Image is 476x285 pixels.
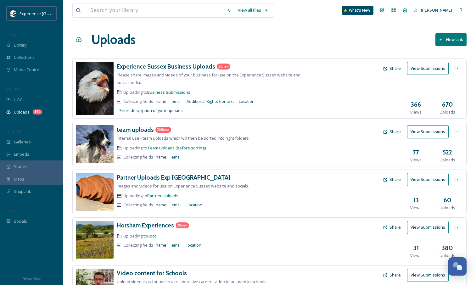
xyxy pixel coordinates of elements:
span: Uploads [440,157,455,163]
span: Upload video clips for use in a collaborative careers video to be used in schools [117,279,266,284]
span: internal use - team uploads which will then be sorted into right folders [117,135,249,141]
h1: Uploads [91,30,136,49]
span: Collecting fields [123,154,153,160]
span: Images and videos for use on Experience Sussex website and socials. [117,183,249,189]
span: email [171,242,182,248]
span: Stories [14,164,27,170]
h3: 31 [413,243,419,253]
span: SOCIALS [6,209,19,213]
span: WIDGETS [6,129,21,134]
h3: 670 [442,100,453,109]
img: e73d093c-0a51-4230-b27a-e4dd8c2c8d6a.jpg [76,173,114,211]
a: Partner Uploads Exp [GEOGRAPHIC_DATA] [117,173,231,182]
button: View Submissions [407,62,449,75]
h3: 522 [443,148,452,157]
a: View Submissions [407,62,452,75]
h3: 60 [444,196,451,205]
div: 50 new [217,64,230,70]
span: Media Centres [14,67,42,73]
a: View Submissions [407,269,452,282]
h3: 380 [442,243,453,253]
a: Video content for Schools [117,269,187,278]
button: Share [380,126,404,138]
a: team uploads [117,125,154,134]
span: Location [239,98,255,104]
span: email [171,202,182,208]
span: name [156,154,166,160]
button: View Submissions [407,125,449,138]
span: UGC [14,97,22,103]
span: name [156,202,166,208]
a: Experience Sussex Business Uploads [117,62,215,71]
span: Uploads [14,109,30,115]
a: Horsham Experiences [117,221,174,230]
span: Uploads [440,253,455,259]
img: 3d56995a-9a4e-476e-9333-e7dd13eeae45.jpg [76,125,114,163]
h3: Partner Uploads Exp [GEOGRAPHIC_DATA] [117,174,231,181]
span: location [187,242,201,248]
span: SnapLink [14,188,31,194]
span: Views [410,205,422,211]
h3: 366 [411,100,421,109]
span: COLLECT [6,87,20,92]
img: WSCC%20ES%20Socials%20Icon%20-%20Secondary%20-%20Black.jpg [10,10,16,17]
span: email [171,154,182,160]
button: Share [380,173,404,186]
span: Uploading to [123,193,178,199]
span: Uploading to [123,89,190,95]
span: Galleries [14,139,31,145]
a: View Submissions [407,221,452,234]
a: Business Submissions [147,89,190,95]
span: Embeds [14,151,29,157]
div: 386 new [155,127,171,133]
span: Library [14,42,26,48]
img: 915411c4-c596-48a4-8f82-2814f59fea12.jpg [76,221,114,259]
button: View Submissions [407,269,449,282]
a: Root [147,233,156,239]
span: [PERSON_NAME] [421,7,452,13]
span: Maps [14,176,24,182]
span: Privacy Policy [22,277,41,281]
a: Team uploads (before sorting) [147,145,206,151]
h3: Experience Sussex Business Uploads [117,63,215,70]
span: Collecting fields [123,242,153,248]
div: 28 new [176,222,189,228]
button: Share [380,269,404,281]
h3: Horsham Experiences [117,221,174,229]
button: Open Chat [448,257,467,276]
span: Experience [GEOGRAPHIC_DATA] [20,10,82,16]
span: Socials [14,218,27,224]
span: Uploads [440,109,455,115]
img: 9b643977-76f7-49f2-b965-60739e82e005.jpg [76,62,114,115]
a: View Submissions [407,173,452,186]
span: Uploading to [123,145,206,151]
span: name [156,242,166,248]
span: Please share images and videos of your business for use on the Experience Sussex website and soci... [117,72,300,85]
h3: 13 [413,196,419,205]
span: MEDIA [6,32,17,37]
span: name [156,98,166,104]
span: Collecting fields [123,98,153,104]
h3: team uploads [117,126,154,133]
span: Uploads [440,205,455,211]
input: Search your library [87,3,223,17]
a: Partner Uploads [147,193,178,198]
button: View Submissions [407,173,449,186]
a: View all files [235,4,272,16]
a: [PERSON_NAME] [411,4,455,16]
a: View Submissions [407,125,452,138]
div: 464 [33,109,42,115]
button: Share [380,62,404,75]
span: Views [410,253,422,259]
span: Views [410,157,422,163]
h3: Video content for Schools [117,269,187,277]
span: Additional Rights Context [187,98,234,104]
button: View Submissions [407,221,449,234]
h3: 77 [413,148,419,157]
a: What's New [342,6,373,15]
